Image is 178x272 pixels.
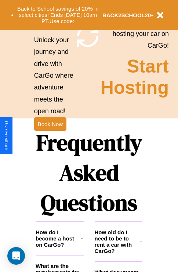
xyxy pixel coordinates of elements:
[7,247,25,265] div: Open Intercom Messenger
[102,12,151,18] b: BACK2SCHOOL20
[4,121,9,151] div: Give Feedback
[95,229,141,254] h3: How old do I need to be to rent a car with CarGo?
[34,34,75,117] p: Unlock your journey and drive with CarGo where adventure meets the open road!
[36,124,142,221] h1: Frequently Asked Questions
[101,56,169,98] h2: Start Hosting
[34,117,66,131] button: Book Now
[14,4,102,26] button: Back to School savings of 20% in select cities! Ends [DATE] 10am PT.Use code:
[36,229,81,248] h3: How do I become a host on CarGo?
